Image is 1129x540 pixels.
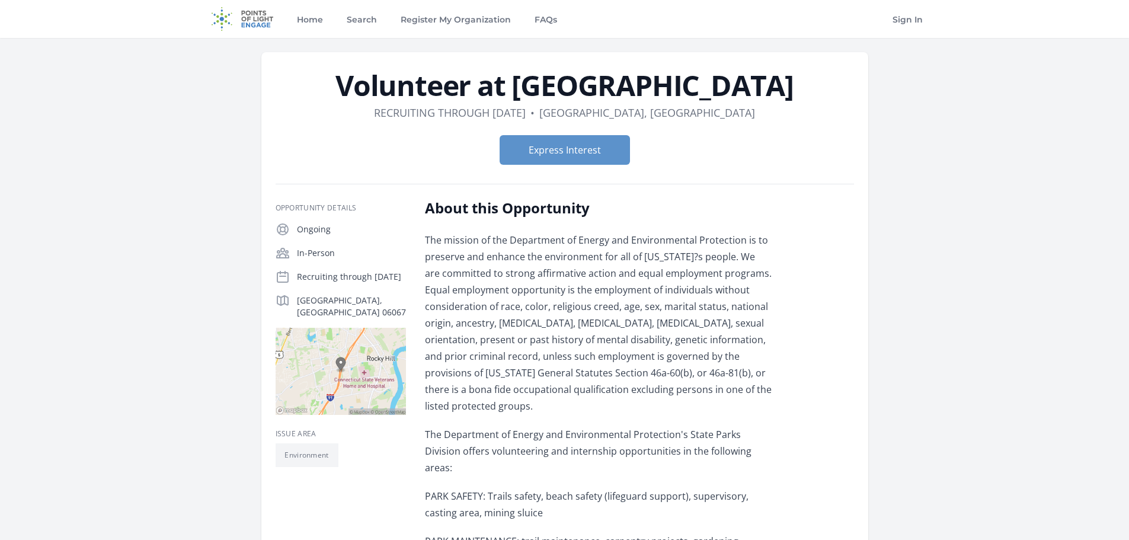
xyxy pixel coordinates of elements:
h3: Opportunity Details [276,203,406,213]
p: The mission of the Department of Energy and Environmental Protection is to preserve and enhance t... [425,232,772,414]
div: • [530,104,535,121]
li: Environment [276,443,338,467]
p: Ongoing [297,223,406,235]
p: [GEOGRAPHIC_DATA], [GEOGRAPHIC_DATA] 06067 [297,295,406,318]
p: The Department of Energy and Environmental Protection's State Parks Division offers volunteering ... [425,426,772,476]
p: Recruiting through [DATE] [297,271,406,283]
h3: Issue area [276,429,406,439]
dd: Recruiting through [DATE] [374,104,526,121]
dd: [GEOGRAPHIC_DATA], [GEOGRAPHIC_DATA] [539,104,755,121]
p: In-Person [297,247,406,259]
p: PARK SAFETY: Trails safety, beach safety (lifeguard support), supervisory, casting area, mining s... [425,488,772,521]
img: Map [276,328,406,415]
button: Express Interest [500,135,630,165]
h1: Volunteer at [GEOGRAPHIC_DATA] [276,71,854,100]
h2: About this Opportunity [425,199,772,218]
